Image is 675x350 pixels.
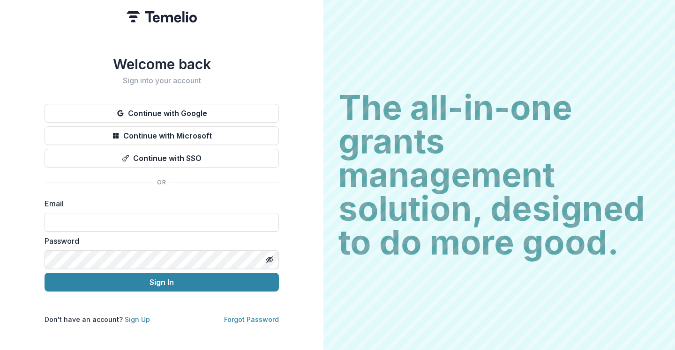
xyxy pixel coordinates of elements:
button: Toggle password visibility [262,252,277,267]
label: Password [45,235,273,247]
h1: Welcome back [45,56,279,73]
img: Temelio [127,11,197,22]
a: Sign Up [125,315,150,323]
button: Continue with SSO [45,149,279,168]
h2: Sign into your account [45,76,279,85]
label: Email [45,198,273,209]
button: Sign In [45,273,279,292]
button: Continue with Google [45,104,279,123]
a: Forgot Password [224,315,279,323]
button: Continue with Microsoft [45,126,279,145]
p: Don't have an account? [45,314,150,324]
